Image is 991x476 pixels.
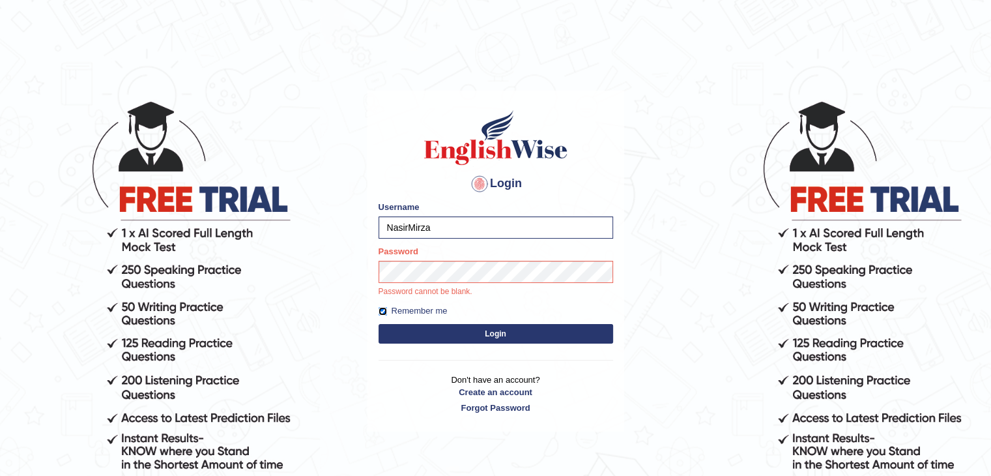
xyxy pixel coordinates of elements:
[379,402,613,414] a: Forgot Password
[379,173,613,194] h4: Login
[379,286,613,298] p: Password cannot be blank.
[379,386,613,398] a: Create an account
[379,307,387,316] input: Remember me
[379,245,418,258] label: Password
[379,374,613,414] p: Don't have an account?
[422,108,570,167] img: Logo of English Wise sign in for intelligent practice with AI
[379,201,420,213] label: Username
[379,305,448,318] label: Remember me
[379,324,613,344] button: Login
